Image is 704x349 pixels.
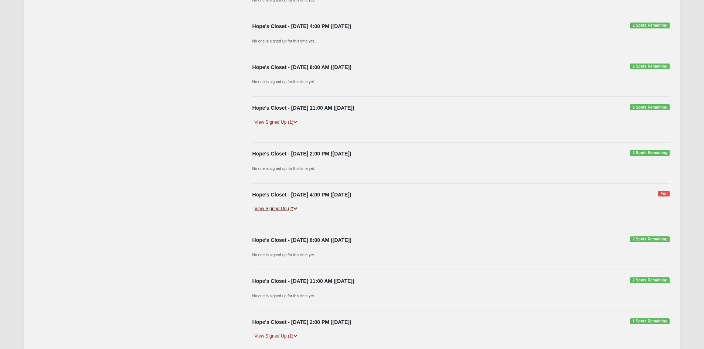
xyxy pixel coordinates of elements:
strong: Hope's Closet - [DATE] 11:00 AM ([DATE]) [252,278,354,284]
strong: Hope's Closet - [DATE] 8:00 AM ([DATE]) [252,64,351,70]
span: 2 Spots Remaining [630,277,670,283]
span: Full [658,191,670,197]
span: 2 Spots Remaining [630,236,670,242]
strong: Hope's Closet - [DATE] 11:00 AM ([DATE]) [252,105,354,111]
strong: Hope's Closet - [DATE] 2:00 PM ([DATE]) [252,151,351,157]
strong: Hope's Closet - [DATE] 2:00 PM ([DATE]) [252,319,351,325]
small: No one is signed up for this time yet. [252,294,315,298]
span: 1 Spots Remaining [630,318,670,324]
a: View Signed Up (1) [252,332,300,340]
strong: Hope's Closet - [DATE] 8:00 AM ([DATE]) [252,237,351,243]
span: 1 Spots Remaining [630,104,670,110]
a: View Signed Up (2) [252,205,300,213]
span: 2 Spots Remaining [630,150,670,156]
span: 2 Spots Remaining [630,64,670,69]
small: No one is signed up for this time yet. [252,253,315,257]
strong: Hope's Closet - [DATE] 4:00 PM ([DATE]) [252,23,351,29]
small: No one is signed up for this time yet. [252,79,315,84]
span: 2 Spots Remaining [630,23,670,28]
small: No one is signed up for this time yet. [252,166,315,171]
small: No one is signed up for this time yet. [252,39,315,43]
strong: Hope's Closet - [DATE] 4:00 PM ([DATE]) [252,192,351,198]
a: View Signed Up (1) [252,119,300,126]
